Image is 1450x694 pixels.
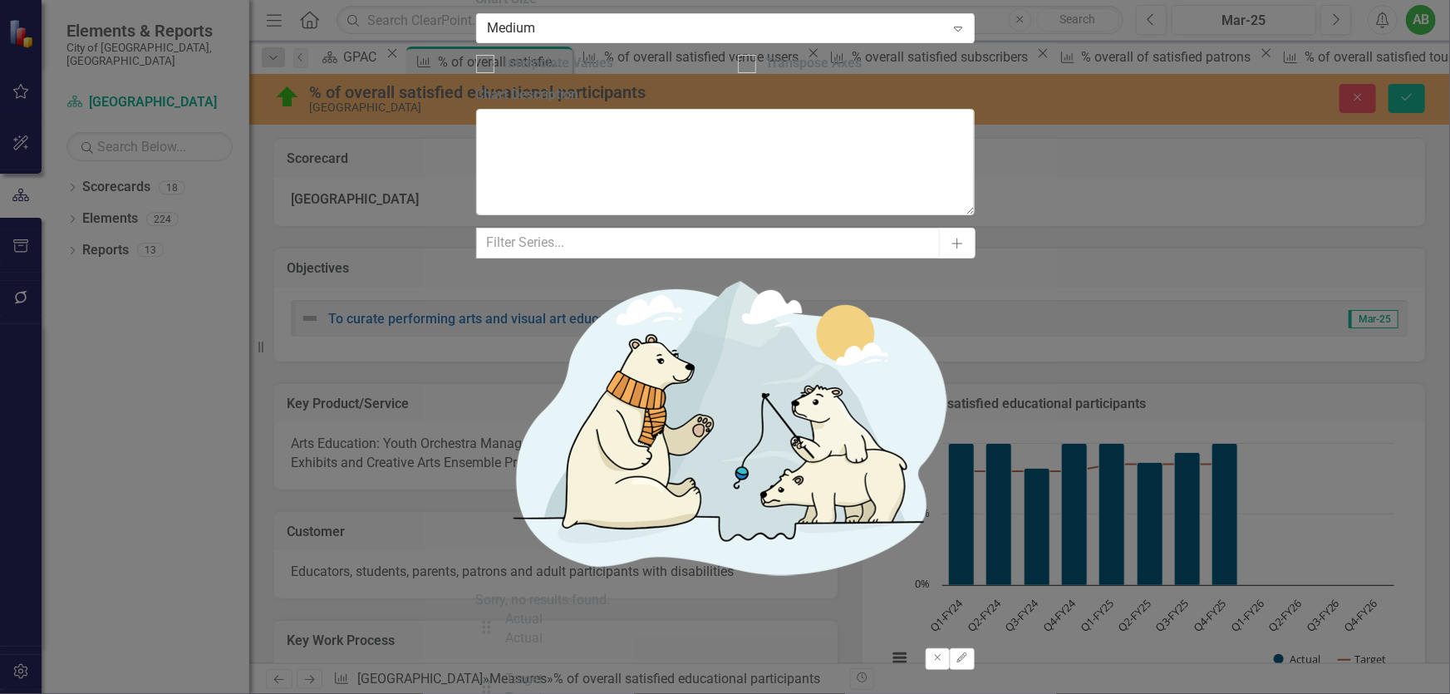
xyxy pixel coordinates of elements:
div: Transpose Axes [766,54,863,73]
div: Actual [505,629,543,648]
div: Interpolate Values [504,54,614,73]
label: Chart Description [476,86,975,105]
div: Sorry, no results found. [476,591,975,610]
div: Medium [488,19,946,38]
div: Target [505,670,543,689]
img: No results found [476,258,975,591]
input: Filter Series... [476,228,941,258]
div: Actual [505,610,543,629]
